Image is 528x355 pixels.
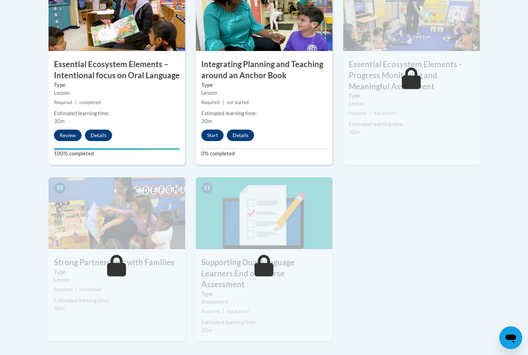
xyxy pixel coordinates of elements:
[85,130,112,141] button: Details
[227,309,249,314] span: not started
[54,130,82,141] button: Review
[54,305,65,311] span: 30m
[196,177,332,249] img: Course Image
[370,111,371,116] span: |
[54,118,65,124] span: 30m
[49,257,185,268] h3: Strong Partnerships with Families
[222,309,224,314] span: |
[201,100,220,105] span: Required
[227,130,254,141] button: Details
[54,296,180,304] div: Estimated learning time:
[201,130,224,141] button: Start
[54,89,180,97] div: Lesson
[201,290,327,298] label: Type
[79,100,101,105] span: completed
[49,59,185,81] h3: Essential Ecosystem Elements – Intentional focus on Oral Language
[54,268,180,276] label: Type
[54,276,180,284] div: Lesson
[343,59,480,92] h3: Essential Ecosystem Elements - Progress Monitoring and Meaningful Assessment
[54,100,72,105] span: Required
[349,120,474,128] div: Estimated learning time:
[201,327,212,333] span: 20m
[49,177,185,249] img: Course Image
[201,81,327,89] label: Type
[196,257,332,290] h3: Supporting Dual Language Learners End of Course Assessment
[222,100,224,105] span: |
[75,100,77,105] span: |
[54,150,180,158] label: 100% completed
[349,100,474,108] div: Lesson
[54,109,180,117] div: Estimated learning time:
[54,81,180,89] label: Type
[499,326,522,349] iframe: Button to launch messaging window
[75,287,77,292] span: |
[201,318,327,326] div: Estimated learning time:
[349,129,359,135] span: 30m
[201,309,220,314] span: Required
[374,111,396,116] span: not started
[79,287,101,292] span: not started
[349,111,367,116] span: Required
[227,100,249,105] span: not started
[349,92,474,100] label: Type
[54,287,72,292] span: Required
[54,148,180,150] div: Your progress
[196,59,332,81] h3: Integrating Planning and Teaching around an Anchor Book
[54,183,65,193] span: 10
[201,109,327,117] div: Estimated learning time:
[201,118,212,124] span: 30m
[201,298,327,306] div: Assessment
[201,183,213,193] span: 11
[201,150,327,158] label: 0% completed
[201,89,327,97] div: Lesson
